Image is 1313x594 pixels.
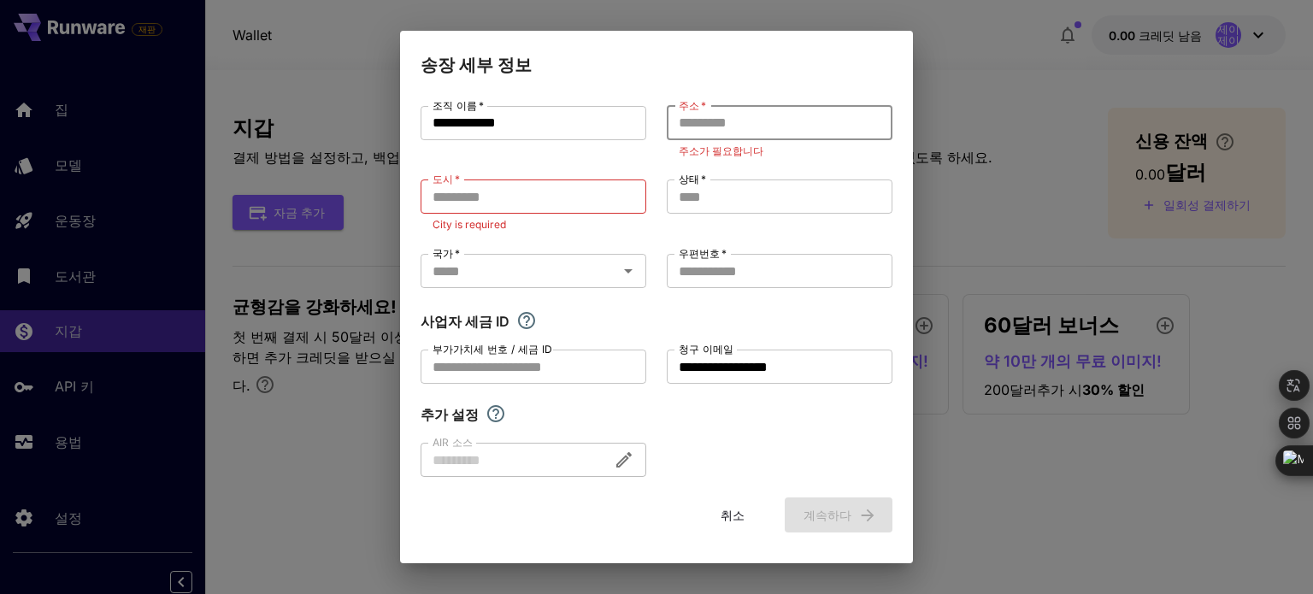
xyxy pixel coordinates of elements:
[433,436,473,449] font: AIR 소스
[421,55,532,75] font: 송장 세부 정보
[421,313,509,330] font: 사업자 세금 ID
[433,98,477,111] font: 조직 이름
[486,403,506,424] svg: 추가 사용자 정의 설정 살펴보기
[721,508,745,522] font: 취소
[679,343,733,356] font: 청구 이메일
[421,406,479,423] font: 추가 설정
[679,98,699,111] font: 주소
[433,216,634,233] p: City is required
[694,497,771,532] button: 취소
[433,343,552,356] font: 부가가치세 번호 / 세금 ID
[679,144,763,157] font: 주소가 필요합니다
[679,173,699,185] font: 상태
[433,173,453,185] font: 도시
[616,259,640,283] button: 열려 있는
[433,247,453,260] font: 국가
[516,310,537,331] svg: 귀하가 사업자 세무 등록자이신 경우, 여기에 사업자 세무 ID를 입력하세요.
[679,247,720,260] font: 우편번호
